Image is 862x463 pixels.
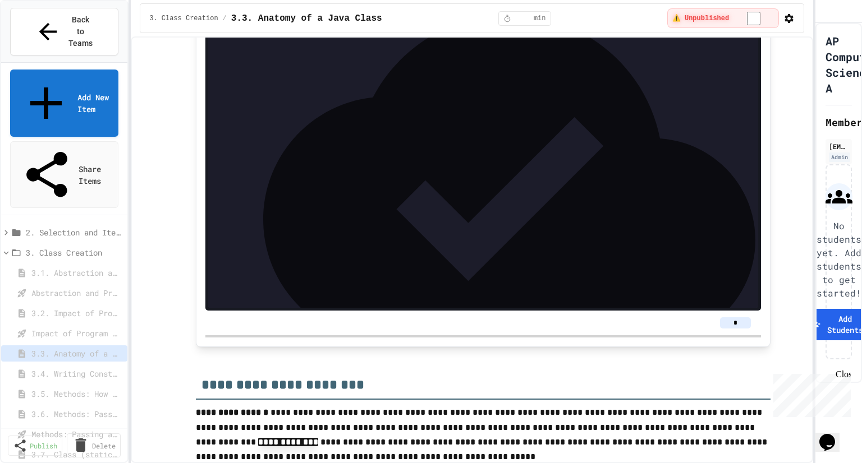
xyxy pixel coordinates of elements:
p: No students yet. Add students to get started! [817,219,861,300]
span: Abstraction and Program Design - Topic 3.1 [31,287,121,299]
a: Delete [67,433,121,457]
a: Share Items [10,141,118,208]
span: / [223,14,227,23]
span: 3.3. Anatomy of a Java Class [31,348,121,359]
span: Impact of Program Design - APCSA Topic 3.2 [31,327,121,339]
span: 3.3. Anatomy of a Java Class [231,12,382,25]
span: 3.4. Writing Constructors [31,368,121,379]
span: Methods: Passing and Returning Object References - Topic 3.6 [31,428,121,440]
span: 3.2. Impact of Program Design [31,307,121,319]
a: Publish [8,436,62,456]
span: 2. Selection and Iteration [26,226,123,238]
div: Admin [829,152,850,162]
span: 3.6. Methods: Passing and Returning References of an Object [31,408,121,420]
iframe: chat widget [815,418,851,452]
span: ⚠️ Unpublished [672,14,729,23]
span: Back to Teams [68,14,94,49]
span: min [534,14,546,23]
span: 3.1. Abstraction and Program Design [31,267,121,279]
div: ⚠️ Students cannot see this content! Click the toggle to publish it and make it visible to your c... [667,8,779,28]
iframe: chat widget [769,369,851,417]
span: 3.5. Methods: How to Write Them [31,388,121,400]
div: Chat with us now!Close [4,4,77,71]
a: Add New Item [10,70,118,137]
span: 3. Class Creation [26,247,123,258]
button: Back to Teams [10,8,118,55]
span: 3. Class Creation [149,14,218,23]
input: publish toggle [733,12,774,25]
div: [EMAIL_ADDRESS][DOMAIN_NAME] [829,141,849,151]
